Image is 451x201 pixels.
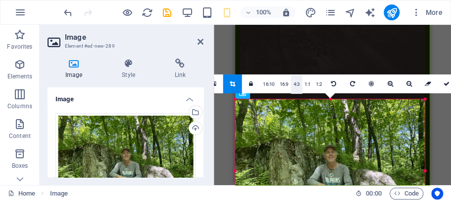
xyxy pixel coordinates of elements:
[384,4,400,20] button: publish
[343,74,362,93] a: Rotate right 90°
[141,6,153,18] button: reload
[411,7,443,17] span: More
[161,6,173,18] button: save
[7,102,32,110] p: Columns
[62,6,74,18] button: undo
[255,6,271,18] h6: 100%
[291,75,302,94] a: 4:3
[302,75,313,94] a: 1:1
[8,188,35,200] a: Click to cancel selection. Double-click to open Pages
[223,74,242,93] a: Crop mode
[364,6,376,18] button: text_generator
[362,74,381,93] a: Center
[313,75,325,94] a: 1:2
[157,59,203,79] h4: Link
[242,74,260,93] a: Keep aspect ratio
[104,59,156,79] h4: Style
[364,7,375,18] i: AI Writer
[344,6,356,18] button: navigator
[142,7,153,18] i: Reload page
[241,6,276,18] button: 100%
[431,188,443,200] button: Usercentrics
[304,7,316,18] i: Design (Ctrl+Alt+Y)
[373,190,374,197] span: :
[50,188,68,200] span: Click to select. Double-click to edit
[418,74,437,93] a: Reset
[390,188,423,200] button: Code
[381,74,400,93] a: Zoom in
[281,8,290,17] i: On resize automatically adjust zoom level to fit chosen device.
[355,188,382,200] h6: Session time
[9,132,31,140] p: Content
[344,7,355,18] i: Navigator
[62,7,74,18] i: Undo: Change image (Ctrl+Z)
[324,6,336,18] button: pages
[407,4,447,20] button: More
[48,87,203,105] h4: Image
[121,6,133,18] button: Click here to leave preview mode and continue editing
[7,43,32,51] p: Favorites
[304,6,316,18] button: design
[324,7,336,18] i: Pages (Ctrl+Alt+S)
[50,188,68,200] nav: breadcrumb
[7,72,33,80] p: Elements
[394,188,419,200] span: Code
[277,75,291,94] a: 16:9
[65,42,184,51] h3: Element #ed-new-289
[386,7,397,18] i: Publish
[400,74,418,93] a: Zoom out
[48,59,104,79] h4: Image
[260,75,277,94] a: 16:10
[161,7,173,18] i: Save (Ctrl+S)
[366,188,381,200] span: 00 00
[324,74,343,93] a: Rotate left 90°
[65,33,203,42] h2: Image
[12,162,28,170] p: Boxes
